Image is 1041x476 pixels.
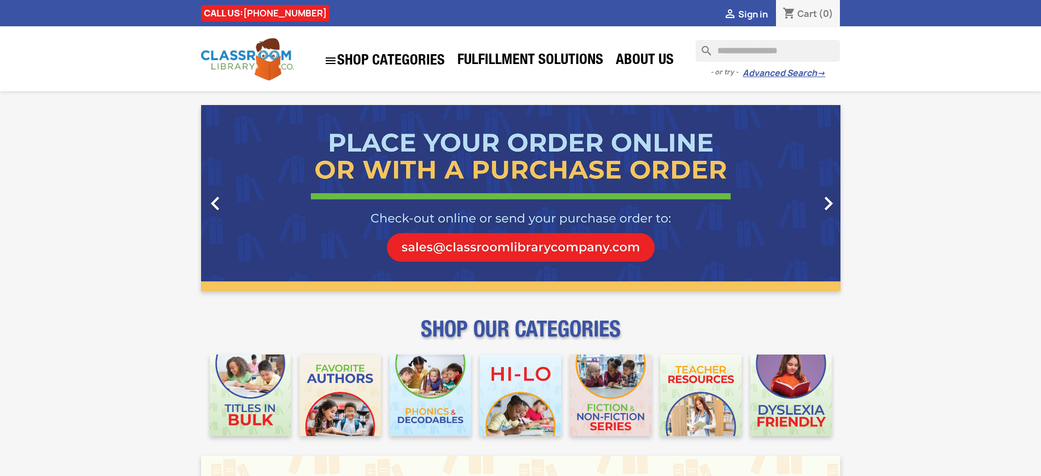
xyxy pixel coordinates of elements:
img: CLC_Fiction_Nonfiction_Mobile.jpg [570,355,651,436]
a: [PHONE_NUMBER] [243,7,327,19]
img: Classroom Library Company [201,38,294,80]
i: search [696,40,709,53]
img: CLC_Bulk_Mobile.jpg [210,355,291,436]
img: CLC_Favorite_Authors_Mobile.jpg [299,355,381,436]
span: → [817,68,825,79]
i:  [324,54,337,67]
a: Previous [201,105,297,291]
img: CLC_Phonics_And_Decodables_Mobile.jpg [390,355,471,436]
a: SHOP CATEGORIES [319,49,450,73]
img: CLC_HiLo_Mobile.jpg [480,355,561,436]
p: SHOP OUR CATEGORIES [201,326,840,346]
img: CLC_Teacher_Resources_Mobile.jpg [660,355,742,436]
span: Cart [797,8,817,20]
i: shopping_cart [783,8,796,21]
span: (0) [819,8,833,20]
ul: Carousel container [201,105,840,291]
input: Search [696,40,840,62]
img: CLC_Dyslexia_Mobile.jpg [750,355,832,436]
div: CALL US: [201,5,330,21]
a: Next [744,105,840,291]
a: Advanced Search→ [743,68,825,79]
a:  Sign in [724,8,768,20]
i:  [815,190,842,217]
i:  [724,8,737,21]
a: Fulfillment Solutions [452,50,609,72]
i:  [202,190,229,217]
span: - or try - [710,67,743,78]
a: About Us [610,50,679,72]
span: Sign in [738,8,768,20]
